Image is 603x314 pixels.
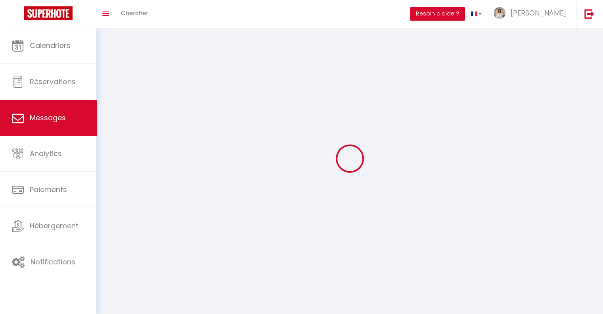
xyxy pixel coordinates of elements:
[30,40,71,50] span: Calendriers
[511,8,566,18] span: [PERSON_NAME]
[31,257,75,267] span: Notifications
[30,148,62,158] span: Analytics
[30,221,78,231] span: Hébergement
[24,6,73,20] img: Super Booking
[30,113,66,123] span: Messages
[584,9,594,19] img: logout
[121,9,148,17] span: Chercher
[494,7,505,19] img: ...
[30,77,76,87] span: Réservations
[6,3,30,27] button: Ouvrir le widget de chat LiveChat
[410,7,465,21] button: Besoin d'aide ?
[30,185,67,195] span: Paiements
